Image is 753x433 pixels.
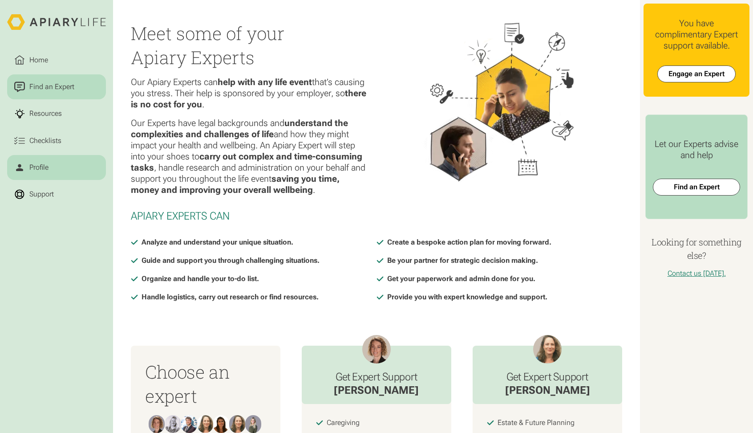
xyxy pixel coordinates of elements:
[7,128,106,153] a: Checklists
[28,162,50,173] div: Profile
[7,182,106,207] a: Support
[145,360,266,408] h3: Choose an expert
[131,88,366,110] strong: there is no cost for you
[653,179,740,196] a: Find an Expert
[28,55,50,65] div: Home
[387,255,538,266] div: Be your partner for strategic decision making.
[131,118,369,196] p: Our Experts have legal backgrounds and and how they might impact your health and wellbeing. An Ap...
[131,21,369,69] h2: Meet some of your Apiary Experts
[505,371,590,384] h3: Get Expert Support
[334,384,419,397] div: [PERSON_NAME]
[498,418,575,427] div: Estate & Future Planning
[142,274,259,285] div: Organize and handle your to-do list.
[142,292,319,303] div: Handle logistics, carry out research or find resources.
[142,255,320,266] div: Guide and support you through challenging situations.
[387,274,535,285] div: Get your paperwork and admin done for you.
[28,82,76,92] div: Find an Expert
[28,189,56,200] div: Support
[131,151,362,173] strong: carry out complex and time-consuming tasks
[7,48,106,73] a: Home
[131,173,340,195] strong: saving you time, money and improving your overall wellbeing
[651,18,742,51] div: You have complimentary Expert support available.
[387,292,547,303] div: Provide you with expert knowledge and support.
[653,139,740,161] div: Let our Experts advise and help
[131,77,369,110] p: Our Apiary Experts can that’s causing you stress. Their help is sponsored by your employer, so .
[131,118,348,139] strong: understand the complexities and challenges of life
[657,65,736,82] a: Engage an Expert
[668,269,726,278] a: Contact us [DATE].
[7,74,106,99] a: Find an Expert
[505,384,590,397] div: [PERSON_NAME]
[334,371,419,384] h3: Get Expert Support
[28,135,63,146] div: Checklists
[644,235,749,262] h4: Looking for something else?
[142,237,293,248] div: Analyze and understand your unique situation.
[7,155,106,180] a: Profile
[218,77,312,87] strong: help with any life event
[131,210,622,223] h2: Apiary Experts Can
[327,418,360,427] div: Caregiving
[28,108,64,119] div: Resources
[7,101,106,126] a: Resources
[387,237,551,248] div: Create a bespoke action plan for moving forward.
